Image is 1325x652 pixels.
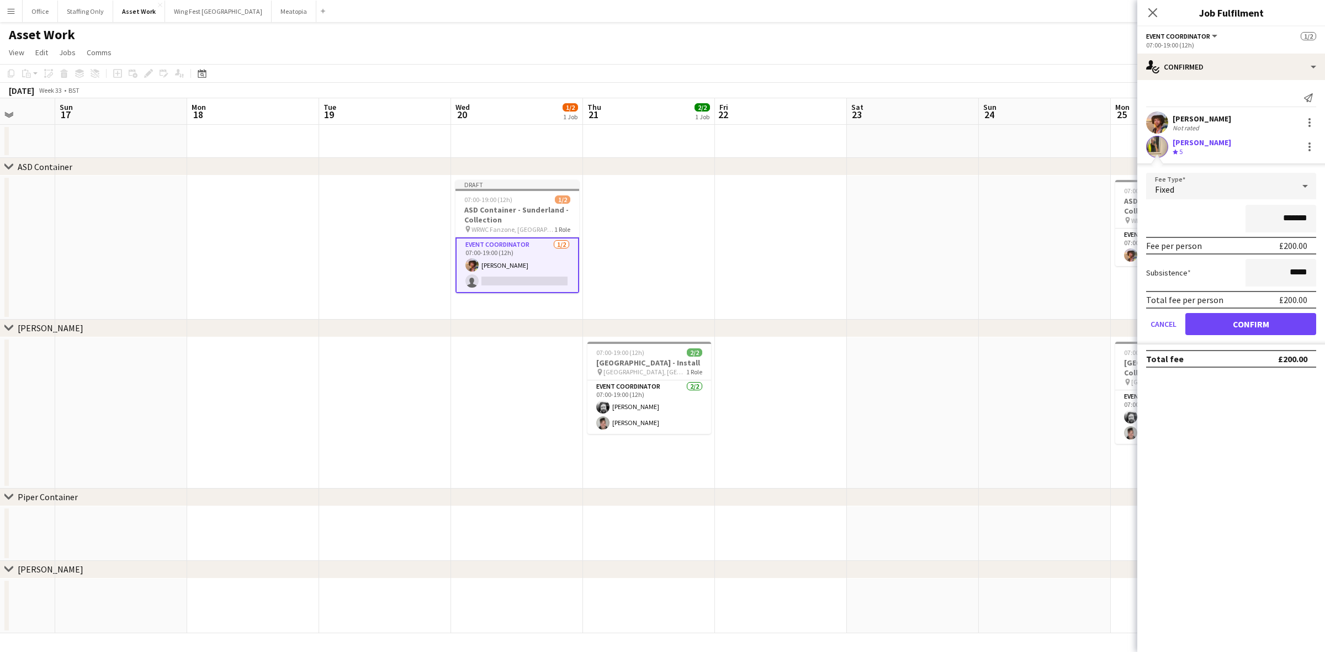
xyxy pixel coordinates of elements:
[1115,196,1239,216] h3: ASD Container - Sunderland - Collection
[555,195,570,204] span: 1/2
[18,161,72,172] div: ASD Container
[1155,184,1174,195] span: Fixed
[1124,348,1172,357] span: 07:00-19:00 (12h)
[1115,390,1239,444] app-card-role: Event Coordinator2/207:00-19:00 (12h)[PERSON_NAME][PERSON_NAME]
[695,103,710,112] span: 2/2
[1146,313,1181,335] button: Cancel
[1115,358,1239,378] h3: [GEOGRAPHIC_DATA] - Collection
[4,45,29,60] a: View
[1173,137,1231,147] div: [PERSON_NAME]
[272,1,316,22] button: Meatopia
[454,108,470,121] span: 20
[82,45,116,60] a: Comms
[1279,294,1307,305] div: £200.00
[587,380,711,434] app-card-role: Event Coordinator2/207:00-19:00 (12h)[PERSON_NAME][PERSON_NAME]
[58,1,113,22] button: Staffing Only
[1173,114,1231,124] div: [PERSON_NAME]
[1301,32,1316,40] span: 1/2
[455,102,470,112] span: Wed
[851,102,863,112] span: Sat
[55,45,80,60] a: Jobs
[718,108,728,121] span: 22
[603,368,686,376] span: [GEOGRAPHIC_DATA], [GEOGRAPHIC_DATA]
[165,1,272,22] button: Wing Fest [GEOGRAPHIC_DATA]
[982,108,997,121] span: 24
[695,113,709,121] div: 1 Job
[719,102,728,112] span: Fri
[596,348,644,357] span: 07:00-19:00 (12h)
[87,47,112,57] span: Comms
[1278,353,1307,364] div: £200.00
[983,102,997,112] span: Sun
[1115,102,1130,112] span: Mon
[1131,216,1214,225] span: WRWC Fanzone, [GEOGRAPHIC_DATA], SR1 3DW
[1146,268,1191,278] label: Subsistence
[1146,32,1210,40] span: Event Coordinator
[1146,32,1219,40] button: Event Coordinator
[1137,54,1325,80] div: Confirmed
[587,358,711,368] h3: [GEOGRAPHIC_DATA] - Install
[9,26,75,43] h1: Asset Work
[31,45,52,60] a: Edit
[322,108,336,121] span: 19
[58,108,73,121] span: 17
[1115,229,1239,266] app-card-role: Event Coordinator1/107:00-19:00 (12h)[PERSON_NAME]
[1115,342,1239,444] app-job-card: 07:00-19:00 (12h)2/2[GEOGRAPHIC_DATA] - Collection [GEOGRAPHIC_DATA], [GEOGRAPHIC_DATA]1 RoleEven...
[18,322,83,333] div: [PERSON_NAME]
[464,195,512,204] span: 07:00-19:00 (12h)
[324,102,336,112] span: Tue
[23,1,58,22] button: Office
[36,86,64,94] span: Week 33
[687,348,702,357] span: 2/2
[1146,41,1316,49] div: 07:00-19:00 (12h)
[9,47,24,57] span: View
[586,108,601,121] span: 21
[68,86,79,94] div: BST
[1279,240,1307,251] div: £200.00
[455,205,579,225] h3: ASD Container - Sunderland - Collection
[455,237,579,293] app-card-role: Event Coordinator1/207:00-19:00 (12h)[PERSON_NAME]
[455,180,579,293] app-job-card: Draft07:00-19:00 (12h)1/2ASD Container - Sunderland - Collection WRWC Fanzone, [GEOGRAPHIC_DATA],...
[1114,108,1130,121] span: 25
[18,491,78,502] div: Piper Container
[18,564,83,575] div: [PERSON_NAME]
[587,342,711,434] app-job-card: 07:00-19:00 (12h)2/2[GEOGRAPHIC_DATA] - Install [GEOGRAPHIC_DATA], [GEOGRAPHIC_DATA]1 RoleEvent C...
[563,113,577,121] div: 1 Job
[1146,240,1202,251] div: Fee per person
[1173,124,1201,132] div: Not rated
[1137,6,1325,20] h3: Job Fulfilment
[471,225,554,234] span: WRWC Fanzone, [GEOGRAPHIC_DATA], SR1 3DW
[686,368,702,376] span: 1 Role
[1146,294,1223,305] div: Total fee per person
[190,108,206,121] span: 18
[587,102,601,112] span: Thu
[1131,378,1214,386] span: [GEOGRAPHIC_DATA], [GEOGRAPHIC_DATA]
[113,1,165,22] button: Asset Work
[60,102,73,112] span: Sun
[59,47,76,57] span: Jobs
[455,180,579,189] div: Draft
[1179,147,1183,156] span: 5
[9,85,34,96] div: [DATE]
[35,47,48,57] span: Edit
[1146,353,1184,364] div: Total fee
[563,103,578,112] span: 1/2
[192,102,206,112] span: Mon
[850,108,863,121] span: 23
[1124,187,1172,195] span: 07:00-19:00 (12h)
[1115,180,1239,266] app-job-card: 07:00-19:00 (12h)1/1ASD Container - Sunderland - Collection WRWC Fanzone, [GEOGRAPHIC_DATA], SR1 ...
[554,225,570,234] span: 1 Role
[1185,313,1316,335] button: Confirm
